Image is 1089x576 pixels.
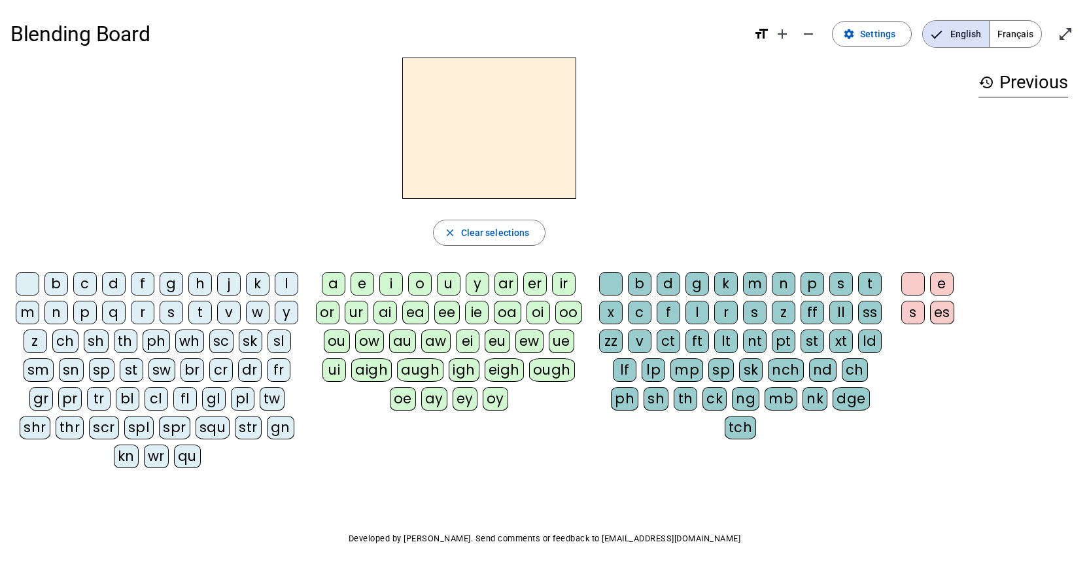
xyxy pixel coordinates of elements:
[930,272,954,296] div: e
[444,227,456,239] mat-icon: close
[217,272,241,296] div: j
[644,387,668,411] div: sh
[202,387,226,411] div: gl
[160,272,183,296] div: g
[611,387,638,411] div: ph
[235,416,262,439] div: str
[209,330,233,353] div: sc
[408,272,432,296] div: o
[860,26,895,42] span: Settings
[725,416,757,439] div: tch
[628,272,651,296] div: b
[772,301,795,324] div: z
[102,301,126,324] div: q
[73,301,97,324] div: p
[732,387,759,411] div: ng
[599,330,623,353] div: zz
[456,330,479,353] div: ei
[58,387,82,411] div: pr
[239,330,262,353] div: sk
[702,387,727,411] div: ck
[809,358,837,382] div: nd
[20,416,50,439] div: shr
[390,387,416,411] div: oe
[84,330,109,353] div: sh
[461,225,530,241] span: Clear selections
[803,387,827,411] div: nk
[246,301,269,324] div: w
[143,330,170,353] div: ph
[657,301,680,324] div: f
[774,26,790,42] mat-icon: add
[922,20,1042,48] mat-button-toggle-group: Language selection
[685,272,709,296] div: g
[801,272,824,296] div: p
[523,272,547,296] div: er
[217,301,241,324] div: v
[373,301,397,324] div: ai
[670,358,703,382] div: mp
[628,330,651,353] div: v
[389,330,416,353] div: au
[44,301,68,324] div: n
[829,301,853,324] div: ll
[832,21,912,47] button: Settings
[978,75,994,90] mat-icon: history
[148,358,175,382] div: sw
[769,21,795,47] button: Increase font size
[434,301,460,324] div: ee
[657,330,680,353] div: ct
[131,301,154,324] div: r
[267,416,294,439] div: gn
[714,301,738,324] div: r
[24,330,47,353] div: z
[743,330,767,353] div: nt
[131,272,154,296] div: f
[765,387,797,411] div: mb
[397,358,443,382] div: augh
[833,387,870,411] div: dge
[552,272,576,296] div: ir
[322,272,345,296] div: a
[421,387,447,411] div: ay
[421,330,451,353] div: aw
[24,358,54,382] div: sm
[465,301,489,324] div: ie
[829,330,853,353] div: xt
[87,387,111,411] div: tr
[275,301,298,324] div: y
[843,28,855,40] mat-icon: settings
[708,358,734,382] div: sp
[743,301,767,324] div: s
[196,416,230,439] div: squ
[188,272,212,296] div: h
[613,358,636,382] div: lf
[1058,26,1073,42] mat-icon: open_in_full
[990,21,1041,47] span: Français
[231,387,254,411] div: pl
[842,358,868,382] div: ch
[795,21,821,47] button: Decrease font size
[102,272,126,296] div: d
[599,301,623,324] div: x
[642,358,665,382] div: lp
[316,301,339,324] div: or
[829,272,853,296] div: s
[685,301,709,324] div: l
[44,272,68,296] div: b
[801,330,824,353] div: st
[89,416,119,439] div: scr
[56,416,84,439] div: thr
[485,330,510,353] div: eu
[858,301,882,324] div: ss
[1052,21,1079,47] button: Enter full screen
[772,272,795,296] div: n
[246,272,269,296] div: k
[181,358,204,382] div: br
[923,21,989,47] span: English
[485,358,524,382] div: eigh
[159,416,190,439] div: spr
[188,301,212,324] div: t
[483,387,508,411] div: oy
[529,358,575,382] div: ough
